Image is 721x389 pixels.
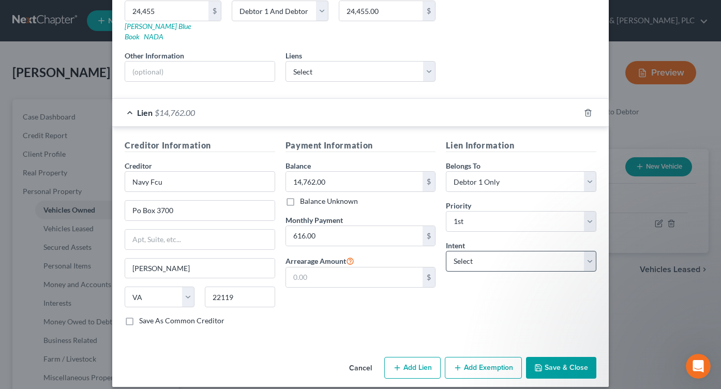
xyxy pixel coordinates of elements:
input: Search creditor by name... [125,171,275,192]
span: Lien [137,108,153,117]
span: Creditor [125,161,152,170]
button: Add Exemption [445,357,522,379]
div: $ [423,226,435,246]
button: Cancel [341,358,380,379]
iframe: Intercom live chat [686,354,711,379]
label: Balance Unknown [300,196,358,206]
a: [PERSON_NAME] Blue Book [125,22,191,41]
a: NADA [144,32,163,41]
label: Liens [286,50,302,61]
input: 0.00 [125,1,208,21]
input: (optional) [125,62,275,81]
label: Monthly Payment [286,215,343,226]
input: Apt, Suite, etc... [125,230,275,249]
label: Save As Common Creditor [139,316,224,326]
div: $ [208,1,221,21]
div: $ [423,172,435,191]
input: 0.00 [339,1,423,21]
label: Other Information [125,50,184,61]
label: Arrearage Amount [286,255,354,267]
input: 0.00 [286,172,423,191]
div: $ [423,267,435,287]
div: $ [423,1,435,21]
span: $14,762.00 [155,108,195,117]
input: Enter zip... [205,287,275,307]
h5: Creditor Information [125,139,275,152]
span: Belongs To [446,161,480,170]
button: Save & Close [526,357,596,379]
span: Priority [446,201,471,210]
input: 0.00 [286,267,423,287]
h5: Payment Information [286,139,436,152]
input: 0.00 [286,226,423,246]
label: Balance [286,160,311,171]
label: Intent [446,240,465,251]
h5: Lien Information [446,139,596,152]
input: Enter city... [125,259,275,278]
input: Enter address... [125,201,275,220]
button: Add Lien [384,357,441,379]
